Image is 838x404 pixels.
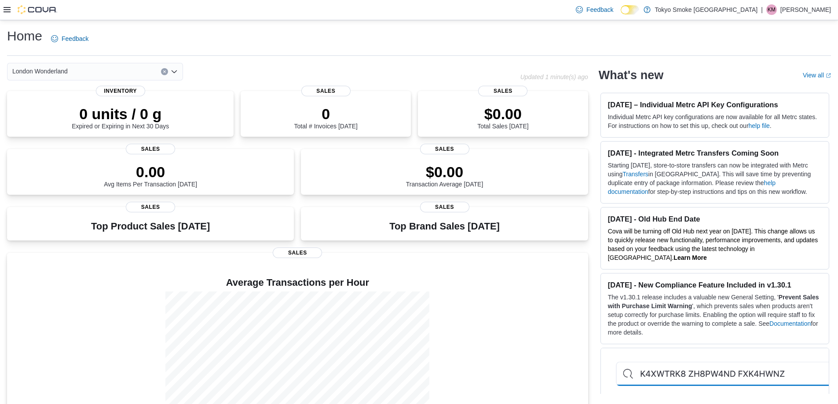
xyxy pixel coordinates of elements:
[420,144,469,154] span: Sales
[768,4,776,15] span: KM
[608,294,819,309] strong: Prevent Sales with Purchase Limit Warning
[655,4,758,15] p: Tokyo Smoke [GEOGRAPHIC_DATA]
[608,179,776,195] a: help documentation
[749,122,770,129] a: help file
[803,72,831,79] a: View allExternal link
[14,277,581,288] h4: Average Transactions per Hour
[301,86,351,96] span: Sales
[761,4,763,15] p: |
[104,163,197,188] div: Avg Items Per Transaction [DATE]
[48,30,92,47] a: Feedback
[7,27,42,45] h1: Home
[520,73,588,80] p: Updated 1 minute(s) ago
[12,66,68,76] span: London Wonderland
[420,202,469,212] span: Sales
[126,202,175,212] span: Sales
[599,68,663,82] h2: What's new
[72,105,169,123] p: 0 units / 0 g
[477,105,528,123] p: $0.00
[406,163,483,181] p: $0.00
[91,221,210,232] h3: Top Product Sales [DATE]
[294,105,358,123] p: 0
[389,221,500,232] h3: Top Brand Sales [DATE]
[766,4,777,15] div: Kai Mastervick
[161,68,168,75] button: Clear input
[478,86,527,96] span: Sales
[608,100,822,109] h3: [DATE] – Individual Metrc API Key Configurations
[673,254,706,261] a: Learn More
[608,161,822,196] p: Starting [DATE], store-to-store transfers can now be integrated with Metrc using in [GEOGRAPHIC_D...
[769,320,811,327] a: Documentation
[104,163,197,181] p: 0.00
[608,228,818,261] span: Cova will be turning off Old Hub next year on [DATE]. This change allows us to quickly release ne...
[294,105,358,130] div: Total # Invoices [DATE]
[572,1,617,18] a: Feedback
[62,34,88,43] span: Feedback
[586,5,613,14] span: Feedback
[608,149,822,157] h3: [DATE] - Integrated Metrc Transfers Coming Soon
[608,280,822,289] h3: [DATE] - New Compliance Feature Included in v1.30.1
[477,105,528,130] div: Total Sales [DATE]
[780,4,831,15] p: [PERSON_NAME]
[608,215,822,223] h3: [DATE] - Old Hub End Date
[273,247,322,258] span: Sales
[96,86,145,96] span: Inventory
[406,163,483,188] div: Transaction Average [DATE]
[622,171,648,178] a: Transfers
[126,144,175,154] span: Sales
[608,293,822,337] p: The v1.30.1 release includes a valuable new General Setting, ' ', which prevents sales when produ...
[72,105,169,130] div: Expired or Expiring in Next 30 Days
[608,113,822,130] p: Individual Metrc API key configurations are now available for all Metrc states. For instructions ...
[171,68,178,75] button: Open list of options
[621,5,639,15] input: Dark Mode
[826,73,831,78] svg: External link
[18,5,57,14] img: Cova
